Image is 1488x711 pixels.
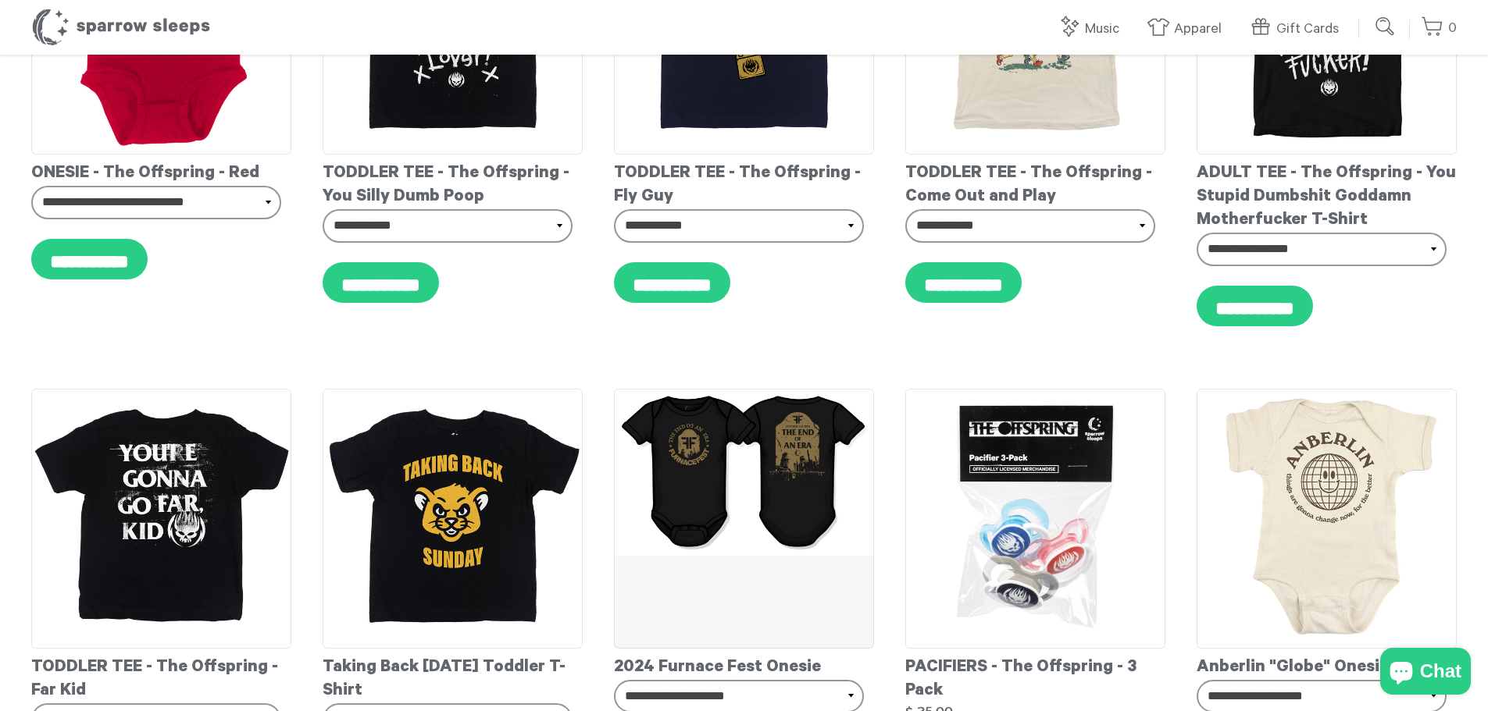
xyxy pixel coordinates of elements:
div: ADULT TEE - The Offspring - You Stupid Dumbshit Goddamn Motherfucker T-Shirt [1197,155,1457,233]
img: TheOffspring-Pacifier3-Pack_grande.jpg [905,389,1165,649]
div: ONESIE - The Offspring - Red [31,155,291,186]
img: TheOffspring-GoFar_Back_-ToddlerT-shirt_grande.jpg [31,389,291,649]
div: Taking Back [DATE] Toddler T-Shirt [323,649,583,703]
a: 0 [1421,12,1457,45]
img: ScreenShot2024-11-15at10.25.13AM_grande.png [614,389,874,556]
img: TakingBackSunday-Panther-ToddlerT-shirt_grande.jpg [323,389,583,649]
div: TODDLER TEE - The Offspring - Fly Guy [614,155,874,209]
h1: Sparrow Sleeps [31,8,211,47]
div: PACIFIERS - The Offspring - 3 Pack [905,649,1165,703]
a: Apparel [1147,12,1229,46]
div: TODDLER TEE - The Offspring - You Silly Dumb Poop [323,155,583,209]
a: Gift Cards [1249,12,1347,46]
img: Anberlin-Globe-Onesie_grande.jpg [1197,389,1457,649]
div: TODDLER TEE - The Offspring - Far Kid [31,649,291,703]
input: Submit [1370,11,1401,42]
div: TODDLER TEE - The Offspring - Come Out and Play [905,155,1165,209]
inbox-online-store-chat: Shopify online store chat [1376,648,1476,699]
a: Music [1058,12,1127,46]
div: Anberlin "Globe" Onesie [1197,649,1457,680]
div: 2024 Furnace Fest Onesie [614,649,874,680]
